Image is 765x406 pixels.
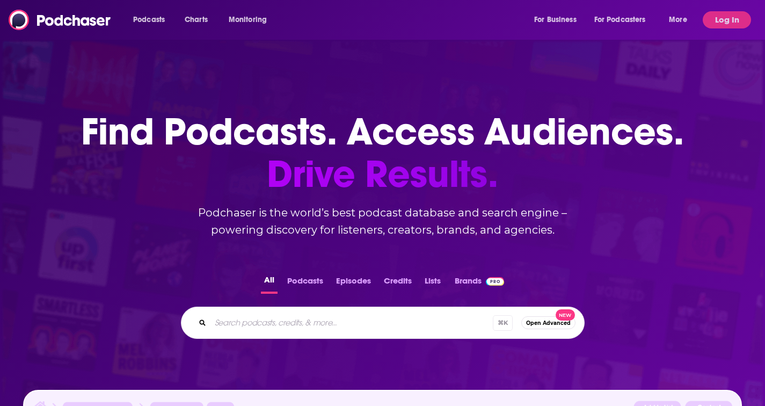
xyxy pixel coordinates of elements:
button: open menu [661,11,701,28]
h2: Podchaser is the world’s best podcast database and search engine – powering discovery for listene... [168,204,598,238]
button: open menu [126,11,179,28]
h1: Find Podcasts. Access Audiences. [81,111,684,195]
span: Monitoring [229,12,267,27]
span: Open Advanced [526,320,571,326]
button: open menu [221,11,281,28]
span: For Podcasters [594,12,646,27]
a: BrandsPodchaser Pro [455,273,505,294]
button: All [261,273,278,294]
button: Open AdvancedNew [521,316,575,329]
button: open menu [527,11,590,28]
div: Search podcasts, credits, & more... [181,307,585,339]
button: Credits [381,273,415,294]
span: Charts [185,12,208,27]
button: Lists [421,273,444,294]
img: Podchaser - Follow, Share and Rate Podcasts [9,10,112,30]
span: More [669,12,687,27]
img: Podchaser Pro [486,277,505,286]
span: New [556,309,575,321]
button: Podcasts [284,273,326,294]
a: Charts [178,11,214,28]
span: For Business [534,12,577,27]
input: Search podcasts, credits, & more... [210,314,493,331]
span: Podcasts [133,12,165,27]
button: Log In [703,11,751,28]
button: open menu [587,11,661,28]
button: Episodes [333,273,374,294]
span: ⌘ K [493,315,513,331]
span: Drive Results. [81,153,684,195]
